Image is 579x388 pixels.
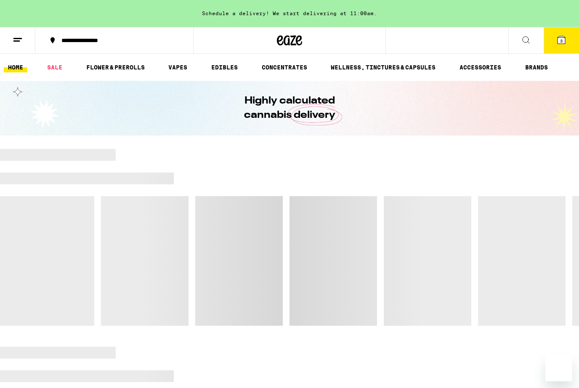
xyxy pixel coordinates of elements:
[544,27,579,53] button: 3
[560,38,563,43] span: 3
[521,62,552,72] a: BRANDS
[4,62,27,72] a: HOME
[220,94,359,122] h1: Highly calculated cannabis delivery
[327,62,440,72] a: WELLNESS, TINCTURES & CAPSULES
[164,62,191,72] a: VAPES
[258,62,311,72] a: CONCENTRATES
[545,354,572,381] iframe: Button to launch messaging window
[455,62,505,72] a: ACCESSORIES
[207,62,242,72] a: EDIBLES
[82,62,149,72] a: FLOWER & PREROLLS
[43,62,66,72] a: SALE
